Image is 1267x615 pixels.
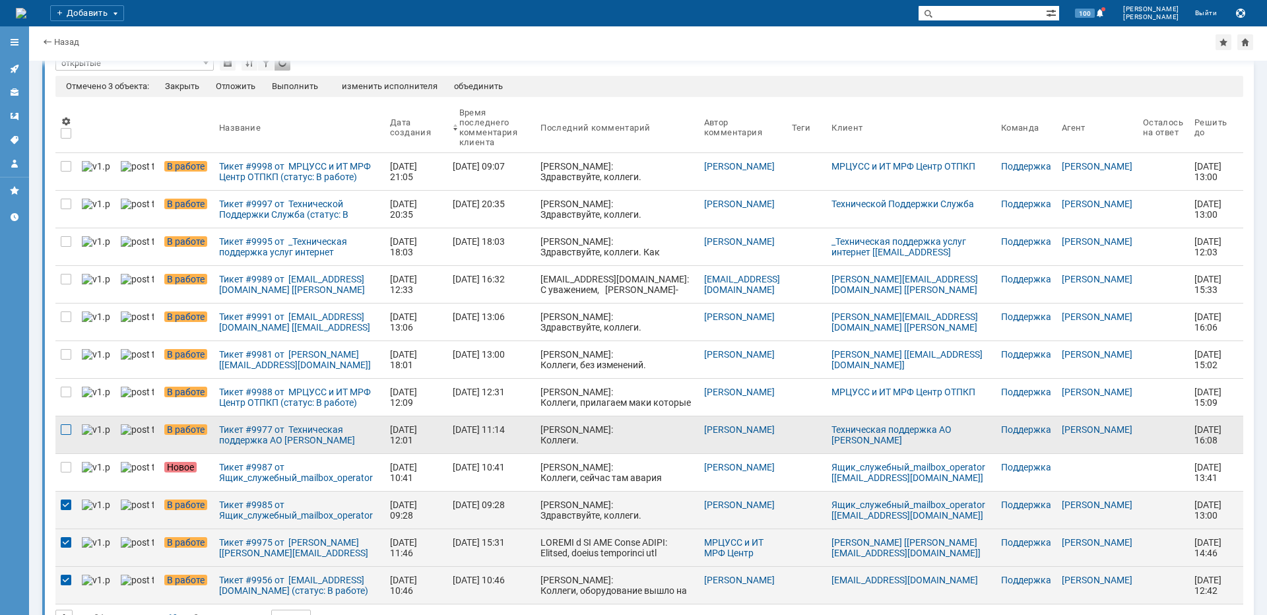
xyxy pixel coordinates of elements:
[1194,161,1223,182] span: [DATE] 13:00
[4,153,25,174] a: Мой профиль
[1075,9,1095,18] span: 100
[1194,575,1223,596] span: [DATE] 12:42
[831,537,981,558] a: [PERSON_NAME] [[PERSON_NAME][EMAIL_ADDRESS][DOMAIN_NAME]]
[535,153,699,190] a: [PERSON_NAME]: Здравствуйте, коллеги. Проверили, канал работает штатно, видим маки в обе стороны.
[121,161,154,172] img: post ticket.png
[219,123,261,133] div: Название
[159,266,214,303] a: В работе
[831,500,987,521] a: Ящик_служебный_mailbox_operator [[EMAIL_ADDRESS][DOMAIN_NAME]]
[1216,34,1231,50] div: Добавить в избранное
[50,5,124,21] div: Добавить
[831,123,862,133] div: Клиент
[1062,311,1132,322] a: [PERSON_NAME]
[121,387,154,397] img: post ticket.png
[704,500,775,510] a: [PERSON_NAME]
[219,537,379,558] div: Тикет #9975 от [PERSON_NAME] [[PERSON_NAME][EMAIL_ADDRESS][DOMAIN_NAME]] (статус: В работе)
[1056,102,1138,153] th: Агент
[390,274,419,295] div: [DATE] 12:33
[16,8,26,18] a: Перейти на домашнюю страницу
[447,304,536,340] a: [DATE] 13:06
[453,274,505,284] div: [DATE] 16:32
[1194,236,1223,257] span: [DATE] 12:03
[1001,311,1051,322] a: Поддержка
[164,349,207,360] span: В работе
[1194,500,1223,521] span: [DATE] 13:00
[82,500,110,510] img: v1.png
[164,537,207,548] span: В работе
[453,236,505,247] div: [DATE] 18:03
[390,575,419,596] div: [DATE] 10:46
[535,304,699,340] a: [PERSON_NAME]: Здравствуйте, коллеги. Наблюдается авария на промежуточном узле транспортной сети/...
[385,266,447,303] a: [DATE] 12:33
[219,575,379,596] div: Тикет #9956 от [EMAIL_ADDRESS][DOMAIN_NAME] (статус: В работе)
[1001,537,1051,548] a: Поддержка
[219,387,379,408] div: Тикет #9988 от МРЦУСС и ИТ МРФ Центр ОТПКП (статус: В работе)
[447,153,536,190] a: [DATE] 09:07
[82,575,110,585] img: v1.png
[77,379,115,416] a: v1.png
[1001,236,1051,247] a: Поддержка
[831,575,978,585] a: [EMAIL_ADDRESS][DOMAIN_NAME]
[214,567,385,604] a: Тикет #9956 от [EMAIL_ADDRESS][DOMAIN_NAME] (статус: В работе)
[540,123,650,133] div: Последний комментарий
[831,161,975,172] a: МРЦУСС и ИТ МРФ Центр ОТПКП
[220,55,236,71] div: Сохранить вид
[453,500,505,510] div: [DATE] 09:28
[453,161,505,172] div: [DATE] 09:07
[540,236,694,321] div: [PERSON_NAME]: Здравствуйте, коллеги. Как отвечали вам [DATE] 09:10 Проверили, канал работает шта...
[1194,387,1223,408] span: [DATE] 15:09
[1062,199,1132,209] a: [PERSON_NAME]
[115,529,159,566] a: post ticket.png
[219,424,379,445] div: Тикет #9977 от Техническая поддержка АО [PERSON_NAME] (статус: В работе)
[453,462,505,472] div: [DATE] 10:41
[1001,161,1051,172] a: Поддержка
[82,349,110,360] img: v1.png
[385,341,447,378] a: [DATE] 18:01
[115,266,159,303] a: post ticket.png
[704,537,765,569] a: МРЦУСС и ИТ МРФ Центр ОТПКП
[82,199,110,209] img: v1.png
[1062,161,1132,172] a: [PERSON_NAME]
[115,416,159,453] a: post ticket.png
[159,529,214,566] a: В работе
[1237,34,1253,50] div: Сделать домашней страницей
[535,567,699,604] a: [PERSON_NAME]: Коллеги, оборудование вышло на связь [DATE] в 15.00, по логам отсутствовало ЭП.
[390,387,419,408] div: [DATE] 12:09
[219,349,379,370] div: Тикет #9981 от [PERSON_NAME] [[EMAIL_ADDRESS][DOMAIN_NAME]] (статус: В работе)
[540,349,694,370] div: [PERSON_NAME]: Коллеги, без изменений.
[385,416,447,453] a: [DATE] 12:01
[159,228,214,265] a: В работе
[164,424,207,435] span: В работе
[831,387,975,397] a: МРЦУСС и ИТ МРФ Центр ОТПКП
[219,500,379,521] div: Тикет #9985 от Ящик_служебный_mailbox_operator [[EMAIL_ADDRESS][DOMAIN_NAME]] (статус: В работе)
[704,387,775,397] a: [PERSON_NAME]
[1123,5,1179,13] span: [PERSON_NAME]
[453,387,505,397] div: [DATE] 12:31
[1001,123,1039,133] div: Команда
[77,567,115,604] a: v1.png
[535,341,699,378] a: [PERSON_NAME]: Коллеги, без изменений.
[1189,454,1233,491] a: [DATE] 13:41
[1062,575,1132,585] a: [PERSON_NAME]
[121,349,154,360] img: post ticket.png
[699,102,787,153] th: Автор комментария
[219,462,379,483] div: Тикет #9987 от Ящик_служебный_mailbox_operator [[EMAIL_ADDRESS][DOMAIN_NAME]] (статус: Новое)
[453,199,505,209] div: [DATE] 20:35
[1194,117,1227,137] div: Решить до
[390,462,419,483] div: [DATE] 10:41
[704,424,775,435] a: [PERSON_NAME]
[1001,575,1051,585] a: Поддержка
[159,379,214,416] a: В работе
[535,529,699,566] a: LOREMI d SI AME Conse ADIPI: Elitsed, doeius temporinci utl etdoloremag aliqua. E adminimve quisn...
[121,500,154,510] img: post ticket.png
[214,341,385,378] a: Тикет #9981 от [PERSON_NAME] [[EMAIL_ADDRESS][DOMAIN_NAME]] (статус: В работе)
[385,492,447,529] a: [DATE] 09:28
[1143,117,1184,137] div: Осталось на ответ
[164,274,207,284] span: В работе
[77,454,115,491] a: v1.png
[1194,462,1223,483] span: [DATE] 13:41
[447,567,536,604] a: [DATE] 10:46
[1062,274,1132,284] a: [PERSON_NAME]
[219,311,379,333] div: Тикет #9991 от [EMAIL_ADDRESS][DOMAIN_NAME] [[EMAIL_ADDRESS][DOMAIN_NAME]] (статус: В работе)
[219,236,379,257] div: Тикет #9995 от _Техническая поддержка услуг интернет [[EMAIL_ADDRESS][DOMAIN_NAME]] (статус: В ра...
